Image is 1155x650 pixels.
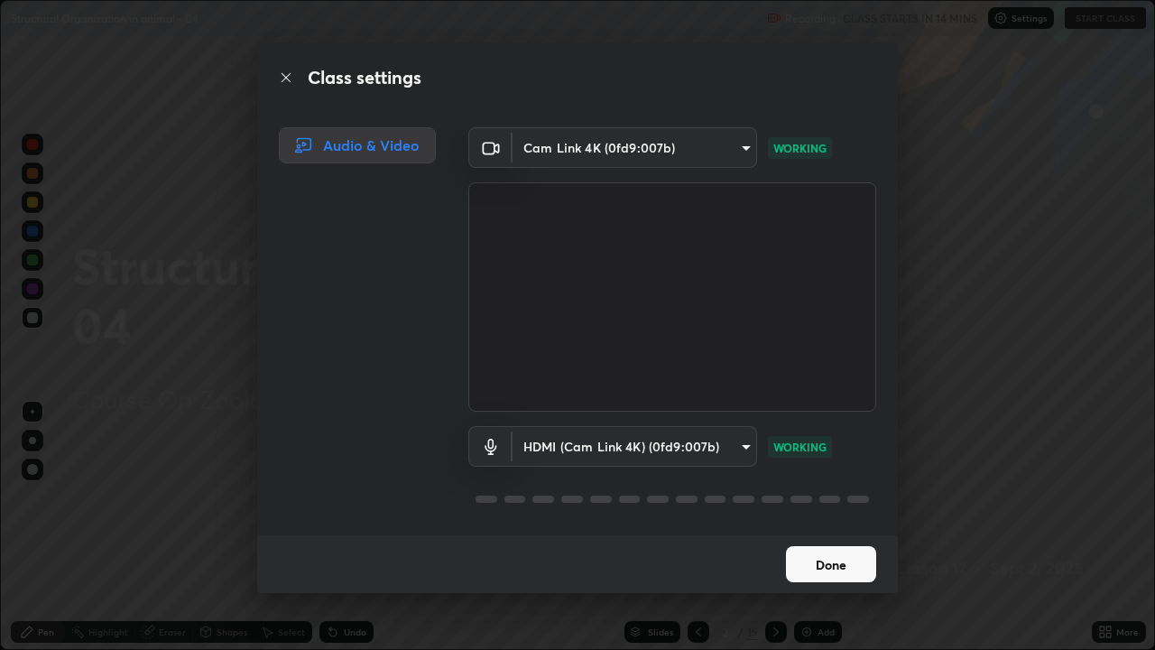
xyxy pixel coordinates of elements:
[513,426,757,467] div: Cam Link 4K (0fd9:007b)
[513,127,757,168] div: Cam Link 4K (0fd9:007b)
[773,439,827,455] p: WORKING
[308,64,421,91] h2: Class settings
[279,127,436,163] div: Audio & Video
[786,546,876,582] button: Done
[773,140,827,156] p: WORKING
